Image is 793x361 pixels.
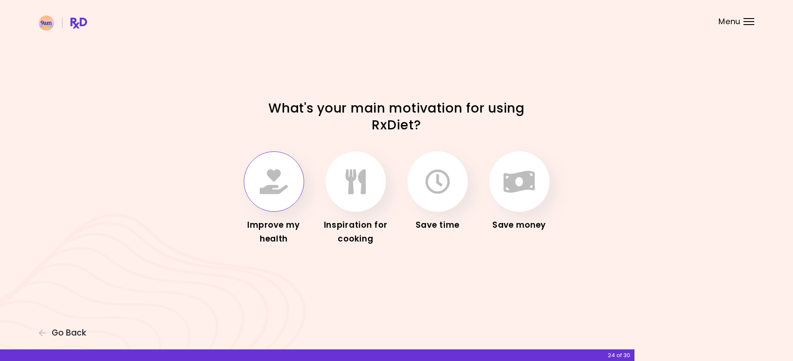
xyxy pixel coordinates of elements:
[39,328,90,338] button: Go Back
[246,100,547,133] h1: What's your main motivation for using RxDiet?
[52,328,86,338] span: Go Back
[321,218,390,246] div: Inspiration for cooking
[718,18,740,25] span: Menu
[39,16,87,31] img: RxDiet
[485,218,554,232] div: Save money
[403,218,472,232] div: Save time
[239,218,308,246] div: Improve my health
